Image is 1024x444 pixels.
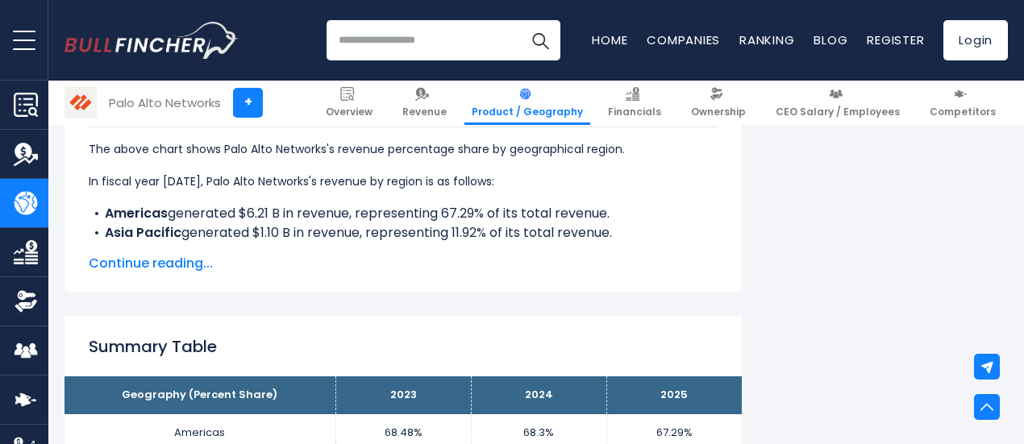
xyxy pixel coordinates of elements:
[395,81,454,125] a: Revenue
[105,243,138,261] b: EMEA
[601,81,668,125] a: Financials
[691,106,746,118] span: Ownership
[233,88,263,118] a: +
[89,223,718,243] li: generated $1.10 B in revenue, representing 11.92% of its total revenue.
[922,81,1003,125] a: Competitors
[606,376,742,414] th: 2025
[65,22,239,59] img: Bullfincher logo
[105,223,181,242] b: Asia Pacific
[65,376,335,414] th: Geography (Percent Share)
[105,204,168,222] b: Americas
[402,106,447,118] span: Revenue
[89,334,718,359] h2: Summary Table
[768,81,907,125] a: CEO Salary / Employees
[647,31,720,48] a: Companies
[14,289,38,313] img: Ownership
[592,31,627,48] a: Home
[65,87,96,118] img: PANW logo
[472,106,583,118] span: Product / Geography
[943,20,1008,60] a: Login
[608,106,661,118] span: Financials
[89,254,718,273] span: Continue reading...
[471,376,606,414] th: 2024
[89,172,718,191] p: In fiscal year [DATE], Palo Alto Networks's revenue by region is as follows:
[89,127,718,320] div: The for Palo Alto Networks is the Americas, which represents 67.29% of its total revenue. The for...
[814,31,847,48] a: Blog
[326,106,373,118] span: Overview
[109,93,221,112] div: Palo Alto Networks
[684,81,753,125] a: Ownership
[520,20,560,60] button: Search
[89,243,718,262] li: generated $1.92 B in revenue, representing 20.79% of its total revenue.
[65,22,238,59] a: Go to homepage
[318,81,380,125] a: Overview
[739,31,794,48] a: Ranking
[464,81,590,125] a: Product / Geography
[776,106,900,118] span: CEO Salary / Employees
[89,204,718,223] li: generated $6.21 B in revenue, representing 67.29% of its total revenue.
[335,376,471,414] th: 2023
[867,31,924,48] a: Register
[89,139,718,159] p: The above chart shows Palo Alto Networks's revenue percentage share by geographical region.
[930,106,996,118] span: Competitors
